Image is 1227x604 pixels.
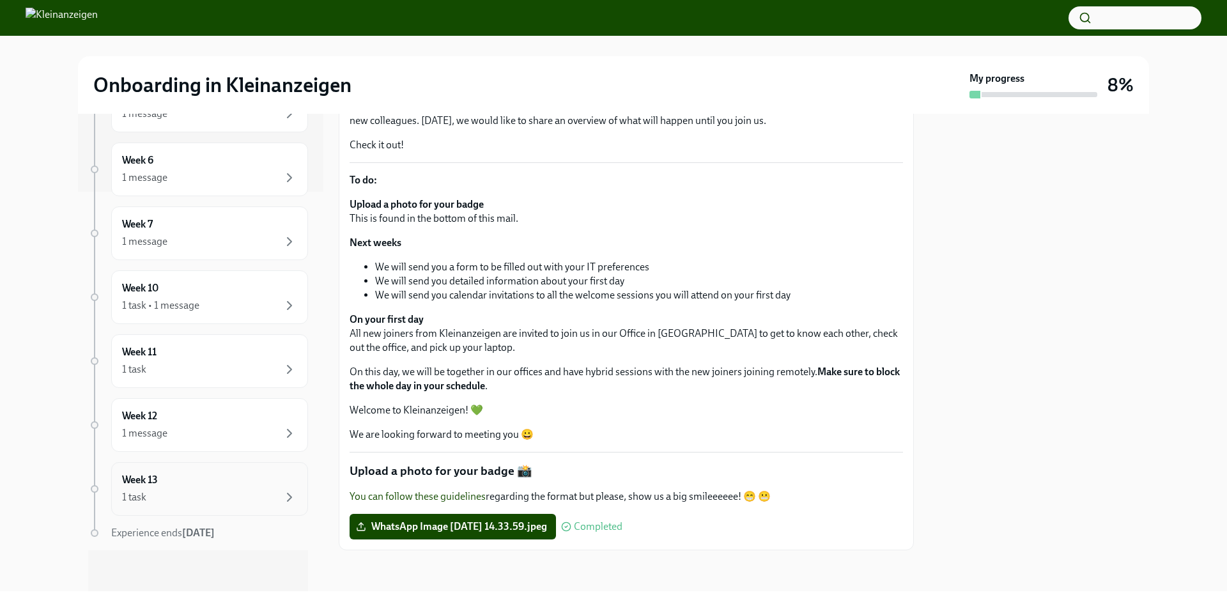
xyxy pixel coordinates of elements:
p: Upload a photo for your badge 📸 [350,463,903,479]
p: This is found in the bottom of this mail. [350,197,903,226]
p: Welcome to Kleinanzeigen! 💚 [350,403,903,417]
li: We will send you detailed information about your first day [375,274,903,288]
h3: 8% [1107,74,1134,97]
div: 1 task • 1 message [122,298,199,313]
a: Week 131 task [88,462,308,516]
p: regarding the format but please, show us a big smileeeeee! 😁 😬 [350,490,903,504]
h6: Week 12 [122,409,157,423]
p: Check it out! [350,138,903,152]
div: 1 message [122,235,167,249]
strong: To do: [350,174,377,186]
strong: My progress [969,72,1024,86]
strong: Next weeks [350,236,401,249]
div: 1 task [122,362,146,376]
div: 1 message [122,171,167,185]
strong: [DATE] [182,527,215,539]
h6: Week 13 [122,473,158,487]
strong: Upload a photo for your badge [350,198,484,210]
div: 1 message [122,426,167,440]
h2: Onboarding in Kleinanzeigen [93,72,351,98]
p: We are looking forward to meeting you 😀 [350,428,903,442]
p: On this day, we will be together in our offices and have hybrid sessions with the new joiners joi... [350,365,903,393]
p: All new joiners from Kleinanzeigen are invited to join us in our Office in [GEOGRAPHIC_DATA] to g... [350,313,903,355]
strong: On your first day [350,313,424,325]
li: We will send you calendar invitations to all the welcome sessions you will attend on your first day [375,288,903,302]
h6: Week 6 [122,153,153,167]
p: We are [PERSON_NAME] and [PERSON_NAME], and we are part of the People team, which facilitates the... [350,100,903,128]
h6: Week 11 [122,345,157,359]
li: We will send you a form to be filled out with your IT preferences [375,260,903,274]
div: 1 task [122,490,146,504]
a: Week 111 task [88,334,308,388]
span: Experience ends [111,527,215,539]
img: Kleinanzeigen [26,8,98,28]
a: You can follow these guidelines [350,490,486,502]
a: Week 101 task • 1 message [88,270,308,324]
label: WhatsApp Image [DATE] 14.33.59.jpeg [350,514,556,539]
h6: Week 10 [122,281,158,295]
div: 1 message [122,107,167,121]
a: Week 71 message [88,206,308,260]
span: WhatsApp Image [DATE] 14.33.59.jpeg [359,520,547,533]
span: Completed [574,522,622,532]
a: Week 121 message [88,398,308,452]
a: Week 61 message [88,143,308,196]
h6: Week 7 [122,217,153,231]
